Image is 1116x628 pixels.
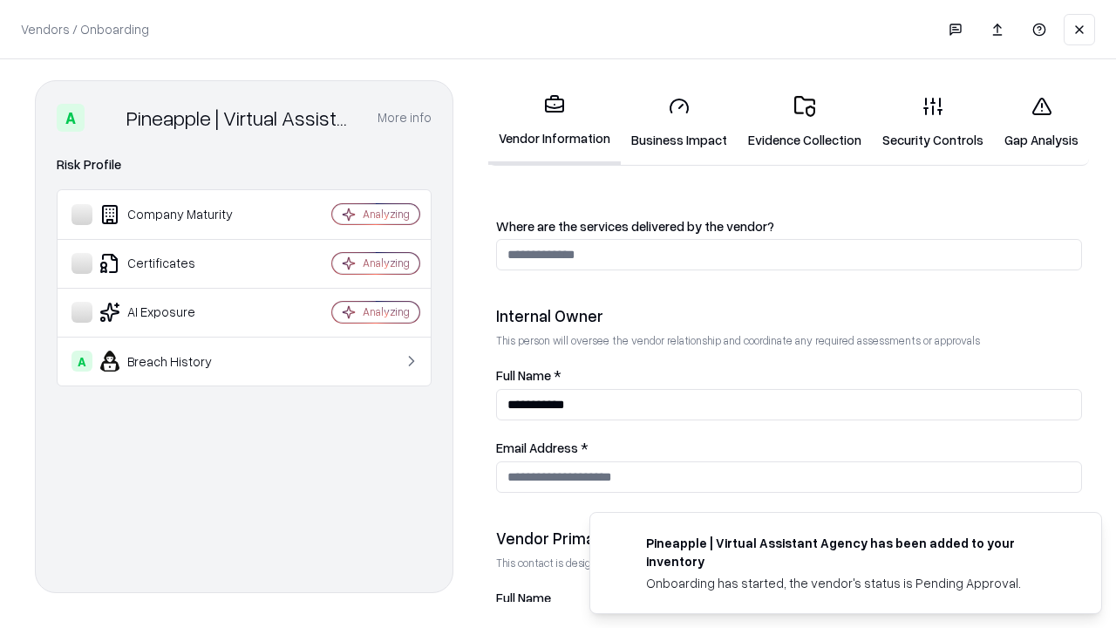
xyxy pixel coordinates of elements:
[363,207,410,222] div: Analyzing
[994,82,1089,163] a: Gap Analysis
[496,556,1082,570] p: This contact is designated to receive the assessment request from Shift
[363,256,410,270] div: Analyzing
[71,204,280,225] div: Company Maturity
[488,80,621,165] a: Vendor Information
[621,82,738,163] a: Business Impact
[71,253,280,274] div: Certificates
[496,369,1082,382] label: Full Name *
[21,20,149,38] p: Vendors / Onboarding
[611,534,632,555] img: trypineapple.com
[496,305,1082,326] div: Internal Owner
[71,351,280,372] div: Breach History
[496,591,1082,604] label: Full Name
[57,154,432,175] div: Risk Profile
[738,82,872,163] a: Evidence Collection
[126,104,357,132] div: Pineapple | Virtual Assistant Agency
[872,82,994,163] a: Security Controls
[363,304,410,319] div: Analyzing
[71,302,280,323] div: AI Exposure
[496,333,1082,348] p: This person will oversee the vendor relationship and coordinate any required assessments or appro...
[57,104,85,132] div: A
[71,351,92,372] div: A
[92,104,119,132] img: Pineapple | Virtual Assistant Agency
[496,441,1082,454] label: Email Address *
[646,534,1059,570] div: Pineapple | Virtual Assistant Agency has been added to your inventory
[378,102,432,133] button: More info
[646,574,1059,592] div: Onboarding has started, the vendor's status is Pending Approval.
[496,528,1082,549] div: Vendor Primary Contact
[496,220,1082,233] label: Where are the services delivered by the vendor?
